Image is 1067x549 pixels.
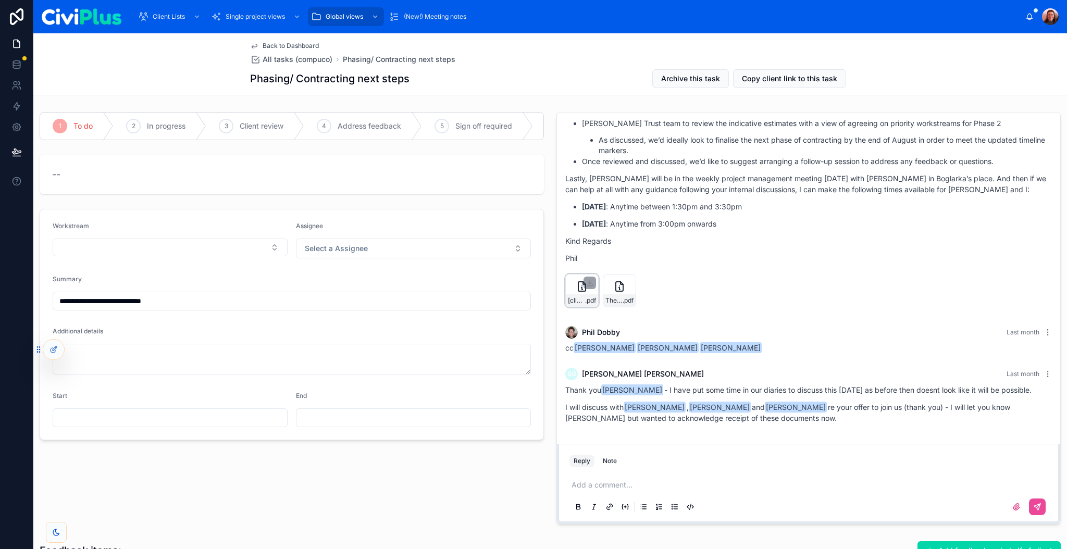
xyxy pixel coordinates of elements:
button: Copy client link to this task [733,69,846,88]
a: Back to Dashboard [250,42,319,50]
span: -- [52,167,60,182]
span: Summary [53,275,82,283]
span: Address feedback [338,121,401,131]
span: [PERSON_NAME] [PERSON_NAME] [582,369,704,379]
span: Client review [240,121,283,131]
p: : Anytime from 3:00pm onwards [582,218,1052,229]
span: 3 [225,122,228,130]
span: Workstream [53,222,89,230]
span: [PERSON_NAME] [624,402,686,413]
p: I will discuss with , and re your offer to join us (thank you) - I will let you know [PERSON_NAME... [565,402,1052,423]
span: 5 [440,122,444,130]
p: Kind Regards [565,235,1052,246]
span: Last month [1007,370,1039,378]
span: Additional details [53,327,103,335]
span: (New!) Meeting notes [404,13,466,21]
span: 4 [322,122,326,130]
a: All tasks (compuco) [250,54,332,65]
button: Select Button [296,239,531,258]
a: Phasing/ Contracting next steps [343,54,455,65]
p: Once reviewed and discussed, we’d like to suggest arranging a follow-up session to address any fe... [582,156,1052,167]
span: Copy client link to this task [742,73,837,84]
a: Client Lists [135,7,206,26]
p: Phil [565,253,1052,264]
span: SG [567,370,576,378]
button: Archive this task [652,69,729,88]
span: [client-shared]-The-[PERSON_NAME]-Trust---Budget-&-revised-estimates-review---August-2025 [568,296,585,305]
span: [PERSON_NAME] [574,342,636,353]
button: Note [599,455,621,467]
a: Single project views [208,7,306,26]
span: Assignee [296,222,323,230]
span: Client Lists [153,13,185,21]
p: [PERSON_NAME] Trust team to review the indicative estimates with a view of agreeing on priority w... [582,118,1052,129]
span: Sign off required [455,121,512,131]
span: Back to Dashboard [263,42,319,50]
a: (New!) Meeting notes [386,7,474,26]
span: Global views [326,13,363,21]
p: Thank you - I have put some time in our diaries to discuss this [DATE] as before then doesnt look... [565,384,1052,395]
button: Reply [569,455,594,467]
span: [PERSON_NAME] [765,402,827,413]
strong: [DATE] [582,202,606,211]
span: In progress [147,121,185,131]
li: As discussed, we’d ideally look to finalise the next phase of contracting by the end of August in... [599,135,1052,156]
div: scrollable content [130,5,1025,28]
span: cc [565,343,763,352]
span: All tasks (compuco) [263,54,332,65]
span: 1 [59,122,61,130]
span: Archive this task [661,73,720,84]
span: Last month [1007,328,1039,336]
span: Start [53,392,67,400]
span: Single project views [226,13,285,21]
a: Global views [308,7,384,26]
span: The-[PERSON_NAME]-Trust---Project-Board-Meeting---August-2025-(1) [605,296,623,305]
img: App logo [42,8,121,25]
p: : Anytime between 1:30pm and 3:30pm [582,201,1052,212]
div: Note [603,457,617,465]
span: .pdf [585,296,596,305]
span: [PERSON_NAME] [601,384,663,395]
span: Phil Dobby [582,327,620,338]
span: [PERSON_NAME] [700,342,762,353]
button: Select Button [53,239,288,256]
strong: [DATE] [582,219,606,228]
span: To do [73,121,93,131]
p: Lastly, [PERSON_NAME] will be in the weekly project management meeting [DATE] with [PERSON_NAME] ... [565,173,1052,195]
span: [PERSON_NAME] [689,402,751,413]
span: .pdf [623,296,634,305]
span: [PERSON_NAME] [637,342,699,353]
span: End [296,392,307,400]
span: Select a Assignee [305,243,368,254]
span: 2 [132,122,135,130]
h1: Phasing/ Contracting next steps [250,71,410,86]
